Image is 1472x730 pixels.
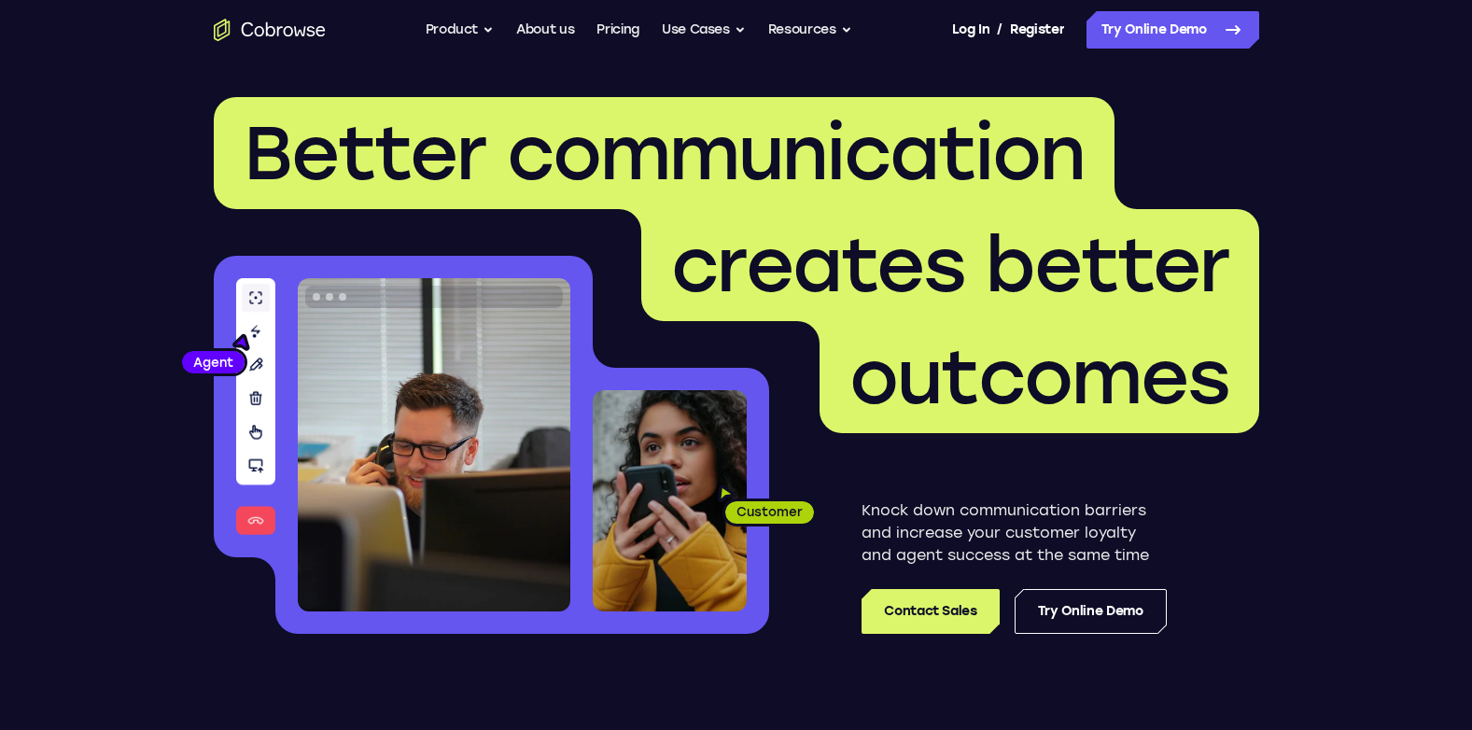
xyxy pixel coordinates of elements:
a: Log In [952,11,989,49]
a: Contact Sales [862,589,999,634]
button: Resources [768,11,852,49]
span: / [997,19,1002,41]
a: Go to the home page [214,19,326,41]
img: A customer holding their phone [593,390,747,611]
span: creates better [671,220,1229,310]
img: A customer support agent talking on the phone [298,278,570,611]
span: Better communication [244,108,1085,198]
button: Use Cases [662,11,746,49]
button: Product [426,11,495,49]
a: Try Online Demo [1086,11,1259,49]
a: About us [516,11,574,49]
span: outcomes [849,332,1229,422]
p: Knock down communication barriers and increase your customer loyalty and agent success at the sam... [862,499,1167,567]
a: Register [1010,11,1064,49]
a: Pricing [596,11,639,49]
a: Try Online Demo [1015,589,1167,634]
